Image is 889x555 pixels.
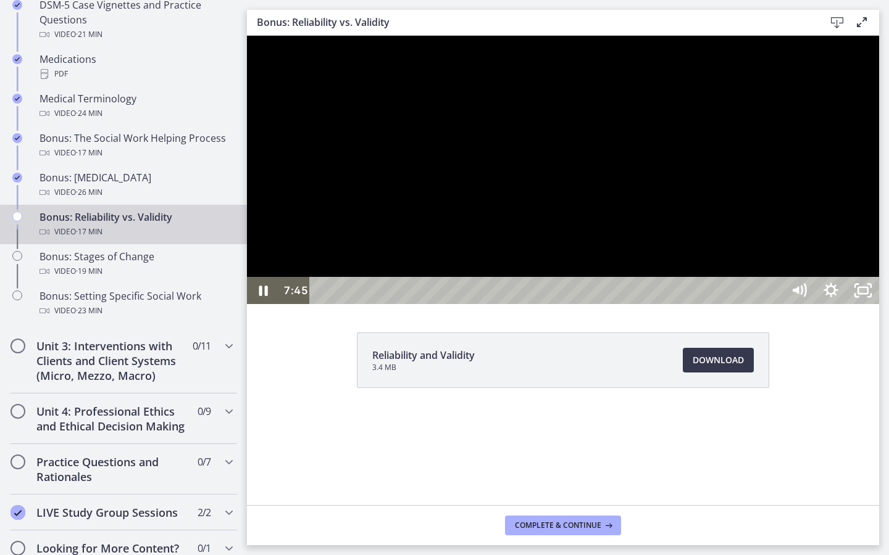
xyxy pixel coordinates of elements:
[36,339,187,383] h2: Unit 3: Interventions with Clients and Client Systems (Micro, Mezzo, Macro)
[40,146,232,160] div: Video
[76,27,102,42] span: · 21 min
[76,303,102,318] span: · 23 min
[372,348,475,363] span: Reliability and Validity
[372,363,475,372] span: 3.4 MB
[10,505,25,520] i: Completed
[76,264,102,279] span: · 19 min
[36,454,187,484] h2: Practice Questions and Rationales
[568,241,600,268] button: Show settings menu
[193,339,211,353] span: 0 / 11
[76,224,102,239] span: · 17 min
[40,289,232,318] div: Bonus: Setting Specific Social Work
[40,91,232,121] div: Medical Terminology
[505,516,621,535] button: Complete & continue
[198,454,211,469] span: 0 / 7
[36,404,187,434] h2: Unit 4: Professional Ethics and Ethical Decision Making
[40,303,232,318] div: Video
[198,505,211,520] span: 2 / 2
[76,146,102,160] span: · 17 min
[536,241,568,268] button: Mute
[247,36,879,304] iframe: Video Lesson
[12,173,22,183] i: Completed
[12,133,22,143] i: Completed
[40,27,232,42] div: Video
[683,348,754,372] a: Download
[40,67,232,81] div: PDF
[198,404,211,419] span: 0 / 9
[40,264,232,279] div: Video
[12,54,22,64] i: Completed
[76,106,102,121] span: · 24 min
[40,224,232,239] div: Video
[76,185,102,200] span: · 26 min
[693,353,744,368] span: Download
[40,170,232,200] div: Bonus: [MEDICAL_DATA]
[40,106,232,121] div: Video
[600,241,632,268] button: Unfullscreen
[36,505,187,520] h2: LIVE Study Group Sessions
[40,185,232,200] div: Video
[257,15,805,30] h3: Bonus: Reliability vs. Validity
[40,131,232,160] div: Bonus: The Social Work Helping Process
[515,520,601,530] span: Complete & continue
[40,249,232,279] div: Bonus: Stages of Change
[12,94,22,104] i: Completed
[40,210,232,239] div: Bonus: Reliability vs. Validity
[40,52,232,81] div: Medications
